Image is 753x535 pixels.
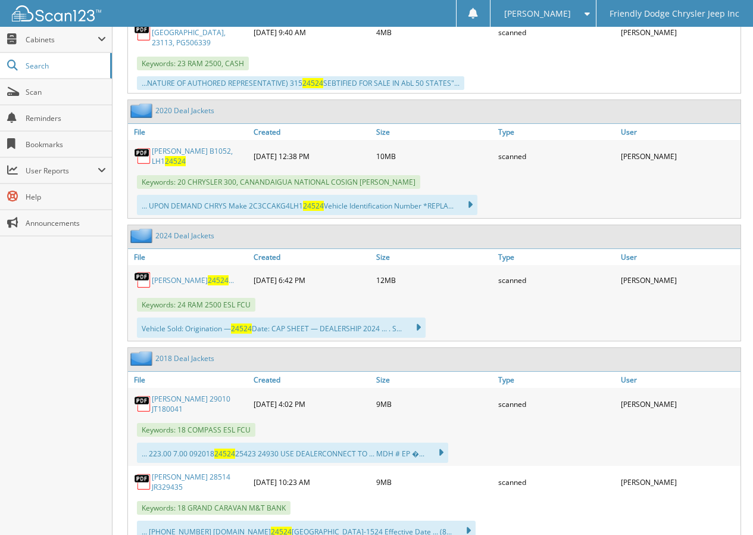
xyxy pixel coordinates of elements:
[165,156,186,166] span: 24524
[134,473,152,491] img: PDF.png
[251,249,373,265] a: Created
[130,228,155,243] img: folder2.png
[618,143,740,169] div: [PERSON_NAME]
[251,14,373,51] div: [DATE] 9:40 AM
[251,268,373,292] div: [DATE] 6:42 PM
[152,275,234,285] a: [PERSON_NAME]24524...
[26,192,106,202] span: Help
[214,449,235,459] span: 24524
[128,372,251,388] a: File
[208,275,229,285] span: 24524
[251,124,373,140] a: Created
[26,139,106,150] span: Bookmarks
[130,103,155,118] img: folder2.png
[373,372,496,388] a: Size
[26,218,106,228] span: Announcements
[504,10,571,17] span: [PERSON_NAME]
[373,143,496,169] div: 10MB
[373,249,496,265] a: Size
[155,105,214,116] a: 2020 Deal Jackets
[26,35,98,45] span: Cabinets
[26,113,106,123] span: Reminders
[137,443,448,463] div: ... 223.00 7.00 092018 25423 24930 USE DEALERCONNECT TO ... MDH # EP �...
[495,469,618,495] div: scanned
[495,249,618,265] a: Type
[373,469,496,495] div: 9MB
[495,372,618,388] a: Type
[130,351,155,366] img: folder2.png
[251,372,373,388] a: Created
[495,143,618,169] div: scanned
[134,147,152,165] img: PDF.png
[26,166,98,176] span: User Reports
[373,268,496,292] div: 12MB
[155,231,214,241] a: 2024 Deal Jackets
[12,5,101,21] img: scan123-logo-white.svg
[128,124,251,140] a: File
[137,318,426,338] div: Vehicle Sold: Origination — Date: CAP SHEET — DEALERSHIP 2024 ... . S...
[152,472,248,492] a: [PERSON_NAME] 28514 JR329435
[137,57,249,70] span: Keywords: 23 RAM 2500, CASH
[137,501,290,515] span: Keywords: 18 GRAND CARAVAN M&T BANK
[152,394,248,414] a: [PERSON_NAME] 29010 JT180041
[134,395,152,413] img: PDF.png
[618,391,740,417] div: [PERSON_NAME]
[618,268,740,292] div: [PERSON_NAME]
[134,271,152,289] img: PDF.png
[137,298,255,312] span: Keywords: 24 RAM 2500 ESL FCU
[251,391,373,417] div: [DATE] 4:02 PM
[302,78,323,88] span: 24524
[373,391,496,417] div: 9MB
[618,249,740,265] a: User
[137,195,477,215] div: ... UPON DEMAND CHRYS Make 2C3CCAKG4LH1 Vehicle Identification Number *REPLA...
[251,143,373,169] div: [DATE] 12:38 PM
[137,175,420,189] span: Keywords: 20 CHRYSLER 300, CANANDAIGUA NATIONAL COSIGN [PERSON_NAME]
[152,17,248,48] a: TOWN OF [GEOGRAPHIC_DATA], 23113, PG506339
[373,14,496,51] div: 4MB
[373,124,496,140] a: Size
[128,249,251,265] a: File
[26,87,106,97] span: Scan
[495,14,618,51] div: scanned
[618,14,740,51] div: [PERSON_NAME]
[618,124,740,140] a: User
[303,201,324,211] span: 24524
[134,24,152,42] img: PDF.png
[137,76,464,90] div: ...NATURE OF AUTHORED REPRESENTATIVE) 315 SEBTIFIED FOR SALE IN AbL 50 STATES"...
[495,391,618,417] div: scanned
[610,10,739,17] span: Friendly Dodge Chrysler Jeep Inc
[618,372,740,388] a: User
[251,469,373,495] div: [DATE] 10:23 AM
[618,469,740,495] div: [PERSON_NAME]
[137,423,255,437] span: Keywords: 18 COMPASS ESL FCU
[495,268,618,292] div: scanned
[152,146,248,166] a: [PERSON_NAME] B1052, LH124524
[155,353,214,363] a: 2018 Deal Jackets
[495,124,618,140] a: Type
[231,324,252,334] span: 24524
[26,61,104,71] span: Search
